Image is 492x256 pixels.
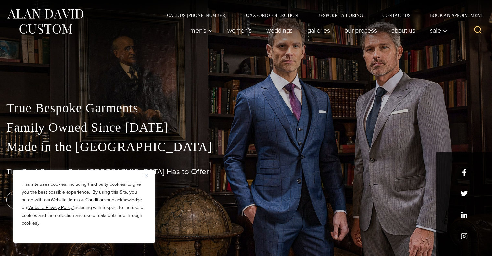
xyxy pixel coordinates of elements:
span: Men’s [190,27,213,34]
p: This site uses cookies, including third party cookies, to give you the best possible experience. ... [22,181,147,227]
a: Book an Appointment [420,13,486,17]
a: Website Terms & Conditions [51,196,107,203]
a: Galleries [300,24,337,37]
a: Call Us [PHONE_NUMBER] [157,13,236,17]
a: Bespoke Tailoring [308,13,373,17]
a: weddings [259,24,300,37]
a: Website Privacy Policy [28,204,73,211]
nav: Secondary Navigation [157,13,486,17]
img: Close [145,174,148,177]
a: Contact Us [373,13,420,17]
h1: The Best Custom Suits [GEOGRAPHIC_DATA] Has to Offer [6,167,486,176]
a: About Us [384,24,423,37]
p: True Bespoke Garments Family Owned Since [DATE] Made in the [GEOGRAPHIC_DATA] [6,98,486,157]
span: Sale [430,27,447,34]
img: Alan David Custom [6,7,84,36]
a: Our Process [337,24,384,37]
nav: Primary Navigation [183,24,451,37]
a: Women’s [220,24,259,37]
a: Oxxford Collection [236,13,308,17]
button: View Search Form [470,23,486,38]
button: Close [145,172,152,179]
a: book an appointment [6,191,97,209]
